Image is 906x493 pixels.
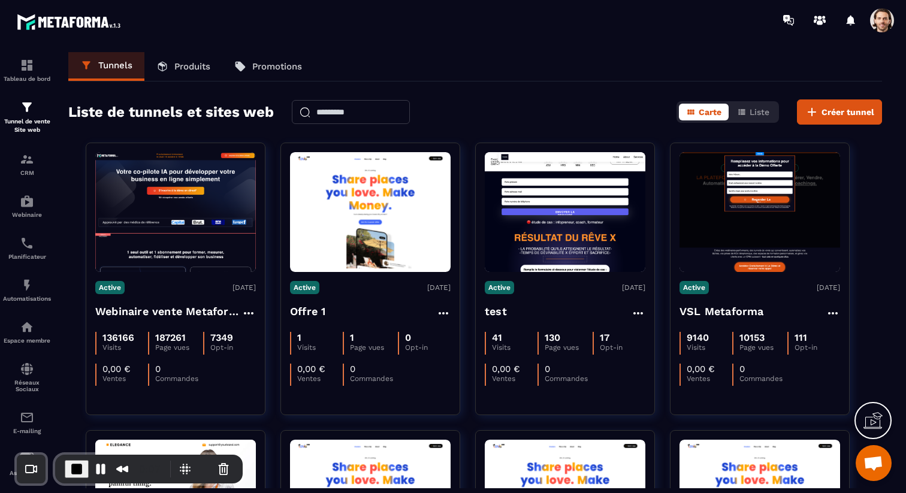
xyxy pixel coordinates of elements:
[290,281,319,294] p: Active
[822,106,874,118] span: Créer tunnel
[102,364,131,374] p: 0,00 €
[3,117,51,134] p: Tunnel de vente Site web
[3,227,51,269] a: schedulerschedulerPlanificateur
[679,281,709,294] p: Active
[350,364,355,374] p: 0
[20,194,34,208] img: automations
[20,278,34,292] img: automations
[20,236,34,250] img: scheduler
[232,283,256,292] p: [DATE]
[210,343,256,352] p: Opt-in
[95,281,125,294] p: Active
[222,52,314,81] a: Promotions
[297,332,301,343] p: 1
[102,332,134,343] p: 136166
[252,61,302,72] p: Promotions
[20,410,34,425] img: email
[174,61,210,72] p: Produits
[3,311,51,353] a: automationsautomationsEspace membre
[679,104,729,120] button: Carte
[3,269,51,311] a: automationsautomationsAutomatisations
[290,156,451,269] img: image
[144,52,222,81] a: Produits
[405,343,451,352] p: Opt-in
[155,374,201,383] p: Commandes
[3,211,51,218] p: Webinaire
[3,49,51,91] a: formationformationTableau de bord
[492,332,502,343] p: 41
[20,152,34,167] img: formation
[3,170,51,176] p: CRM
[545,364,550,374] p: 0
[102,374,148,383] p: Ventes
[485,281,514,294] p: Active
[492,343,537,352] p: Visits
[3,295,51,302] p: Automatisations
[290,303,325,320] h4: Offre 1
[545,332,560,343] p: 130
[98,60,132,71] p: Tunnels
[3,353,51,401] a: social-networksocial-networkRéseaux Sociaux
[687,343,732,352] p: Visits
[485,152,645,272] img: image
[739,343,787,352] p: Page vues
[739,364,745,374] p: 0
[20,320,34,334] img: automations
[155,364,161,374] p: 0
[427,283,451,292] p: [DATE]
[155,343,203,352] p: Page vues
[20,362,34,376] img: social-network
[817,283,840,292] p: [DATE]
[68,52,144,81] a: Tunnels
[3,428,51,434] p: E-mailing
[485,303,507,320] h4: test
[350,343,397,352] p: Page vues
[3,91,51,143] a: formationformationTunnel de vente Site web
[699,107,721,117] span: Carte
[750,107,769,117] span: Liste
[730,104,777,120] button: Liste
[492,364,520,374] p: 0,00 €
[3,337,51,344] p: Espace membre
[600,343,645,352] p: Opt-in
[297,343,343,352] p: Visits
[155,332,186,343] p: 187261
[350,332,354,343] p: 1
[679,152,840,272] img: image
[210,332,233,343] p: 7349
[3,253,51,260] p: Planificateur
[3,185,51,227] a: automationsautomationsWebinaire
[492,374,537,383] p: Ventes
[20,100,34,114] img: formation
[856,445,892,481] div: Ouvrir le chat
[795,332,807,343] p: 111
[545,343,592,352] p: Page vues
[687,374,732,383] p: Ventes
[3,401,51,443] a: emailemailE-mailing
[679,303,764,320] h4: VSL Metaforma
[17,11,125,33] img: logo
[68,100,274,124] h2: Liste de tunnels et sites web
[795,343,840,352] p: Opt-in
[95,152,256,272] img: image
[797,99,882,125] button: Créer tunnel
[622,283,645,292] p: [DATE]
[739,332,765,343] p: 10153
[102,343,148,352] p: Visits
[3,143,51,185] a: formationformationCRM
[687,332,709,343] p: 9140
[20,58,34,72] img: formation
[3,75,51,82] p: Tableau de bord
[95,303,241,320] h4: Webinaire vente Metaforma
[600,332,609,343] p: 17
[3,443,51,485] a: Assistant IA
[297,374,343,383] p: Ventes
[545,374,590,383] p: Commandes
[687,364,715,374] p: 0,00 €
[297,364,325,374] p: 0,00 €
[3,470,51,476] p: Assistant IA
[405,332,411,343] p: 0
[350,374,395,383] p: Commandes
[3,379,51,392] p: Réseaux Sociaux
[739,374,785,383] p: Commandes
